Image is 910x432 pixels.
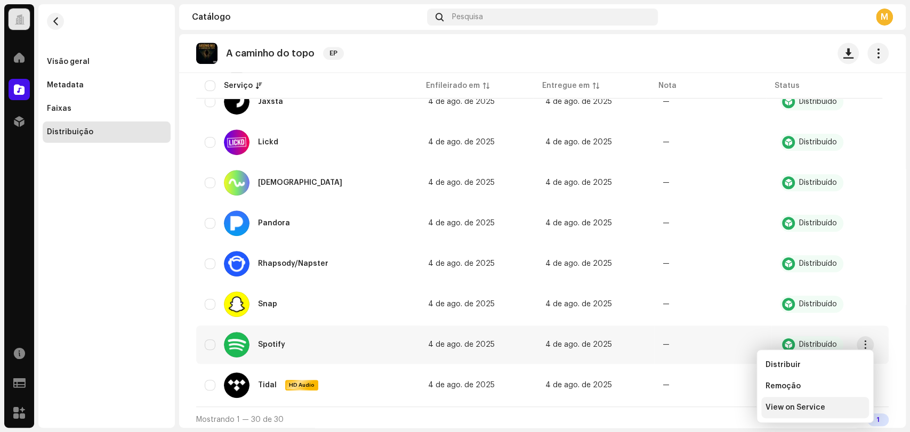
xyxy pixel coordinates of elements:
[428,341,495,348] span: 4 de ago. de 2025
[428,98,495,105] span: 4 de ago. de 2025
[226,48,315,59] p: A caminho do topo
[663,219,670,227] re-a-table-badge: —
[47,128,93,136] div: Distribuição
[545,381,612,389] span: 4 de ago. de 2025
[799,300,837,308] div: Distribuído
[43,51,171,72] re-m-nav-item: Visão geral
[258,179,342,186] div: Nuuday
[196,43,218,64] img: eb0fc619-f576-4f2b-9637-c9a8daecd820
[192,13,423,21] div: Catálogo
[258,381,277,389] div: Tidal
[43,75,171,96] re-m-nav-item: Metadata
[47,58,90,66] div: Visão geral
[663,300,670,308] re-a-table-badge: —
[545,341,612,348] span: 4 de ago. de 2025
[545,260,612,267] span: 4 de ago. de 2025
[428,300,495,308] span: 4 de ago. de 2025
[224,80,253,91] div: Serviço
[428,138,495,146] span: 4 de ago. de 2025
[47,81,84,89] div: Metadata
[663,341,670,348] re-a-table-badge: —
[196,416,284,423] span: Mostrando 1 — 30 de 30
[258,138,278,146] div: Lickd
[799,341,837,348] div: Distribuído
[258,260,328,267] div: Rhapsody/Napster
[799,260,837,267] div: Distribuído
[799,179,837,186] div: Distribuído
[47,104,71,113] div: Faixas
[43,98,171,119] re-m-nav-item: Faixas
[663,179,670,186] re-a-table-badge: —
[545,219,612,227] span: 4 de ago. de 2025
[323,47,344,60] span: EP
[428,219,495,227] span: 4 de ago. de 2025
[428,260,495,267] span: 4 de ago. de 2025
[663,98,670,105] re-a-table-badge: —
[766,403,825,412] span: View on Service
[663,381,670,389] re-a-table-badge: —
[545,179,612,186] span: 4 de ago. de 2025
[428,381,495,389] span: 4 de ago. de 2025
[258,341,285,348] div: Spotify
[799,219,837,227] div: Distribuído
[258,300,277,308] div: Snap
[876,9,893,26] div: M
[766,382,801,390] span: Remoção
[545,98,612,105] span: 4 de ago. de 2025
[799,98,837,105] div: Distribuído
[766,361,801,369] span: Distribuir
[258,219,290,227] div: Pandora
[452,13,483,21] span: Pesquisa
[426,80,480,91] div: Enfileirado em
[542,80,590,91] div: Entregue em
[663,260,670,267] re-a-table-badge: —
[545,300,612,308] span: 4 de ago. de 2025
[258,98,283,105] div: Jaxsta
[663,138,670,146] re-a-table-badge: —
[286,381,317,389] span: HD Audio
[428,179,495,186] span: 4 de ago. de 2025
[545,138,612,146] span: 4 de ago. de 2025
[43,121,171,143] re-m-nav-item: Distribuição
[799,138,837,146] div: Distribuído
[867,413,889,426] div: 1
